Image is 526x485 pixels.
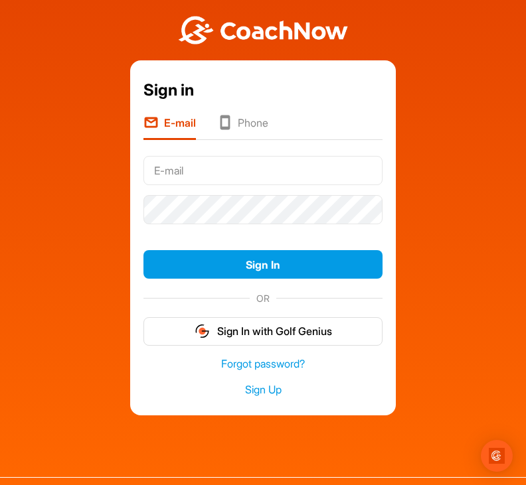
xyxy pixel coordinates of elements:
span: OR [250,291,276,305]
div: Sign in [143,78,383,102]
input: E-mail [143,156,383,185]
button: Sign In [143,250,383,279]
a: Forgot password? [143,356,383,372]
button: Sign In with Golf Genius [143,317,383,346]
img: gg_logo [194,323,211,339]
li: E-mail [143,115,196,140]
a: Sign Up [143,382,383,397]
li: Phone [217,115,268,140]
img: BwLJSsUCoWCh5upNqxVrqldRgqLPVwmV24tXu5FoVAoFEpwwqQ3VIfuoInZCoVCoTD4vwADAC3ZFMkVEQFDAAAAAElFTkSuQmCC [177,16,349,44]
div: Open Intercom Messenger [481,440,513,472]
